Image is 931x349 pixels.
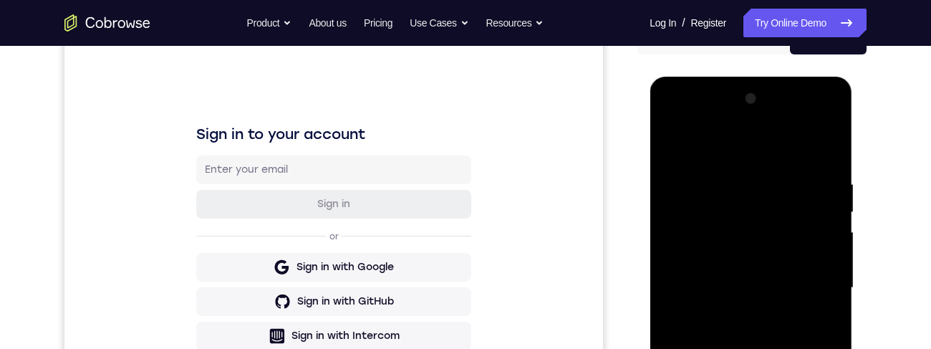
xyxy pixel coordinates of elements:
a: Go to the home page [64,14,150,32]
input: Enter your email [140,137,398,151]
a: About us [309,9,346,37]
button: Product [247,9,292,37]
a: Pricing [364,9,392,37]
div: Sign in with GitHub [233,269,329,283]
a: Try Online Demo [743,9,867,37]
button: Use Cases [410,9,468,37]
button: Sign in with Google [132,227,407,256]
p: or [262,205,277,216]
button: Sign in [132,164,407,193]
a: Log In [650,9,676,37]
div: Sign in with Google [232,234,329,249]
a: Register [691,9,726,37]
span: / [682,14,685,32]
button: Sign in with GitHub [132,262,407,290]
button: Sign in with Intercom [132,296,407,325]
h1: Sign in to your account [132,98,407,118]
div: Sign in with Intercom [227,303,335,317]
button: Resources [486,9,544,37]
